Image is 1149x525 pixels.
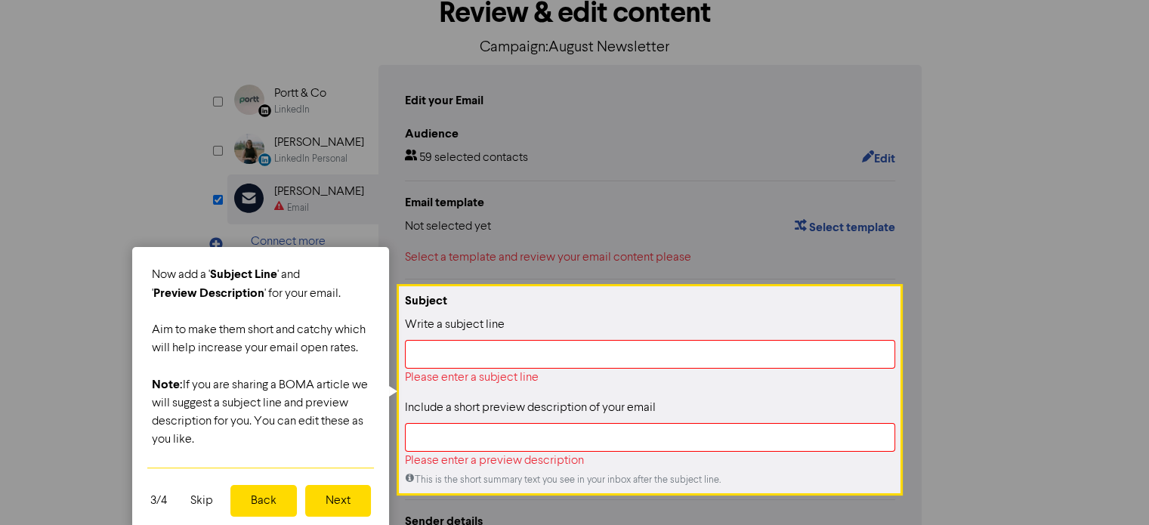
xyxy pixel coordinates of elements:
div: Please enter a subject line [405,369,896,387]
div: Please enter a preview description [405,452,896,470]
iframe: Chat Widget [1073,452,1149,525]
label: Include a short preview description of your email [405,399,656,417]
div: Subject [405,292,896,310]
label: Write a subject line [405,316,505,334]
div: This is the short summary text you see in your inbox after the subject line. [405,473,896,487]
